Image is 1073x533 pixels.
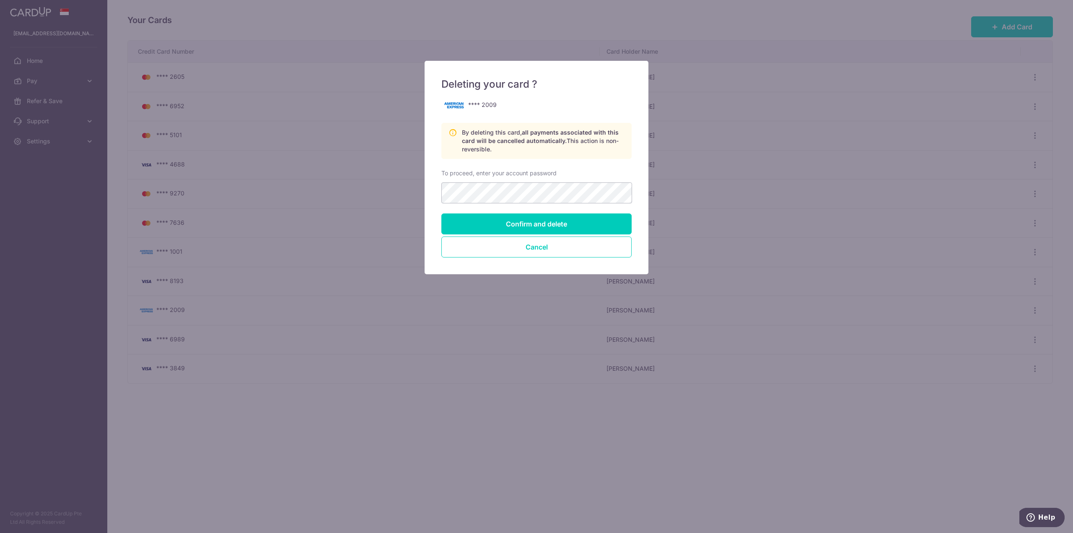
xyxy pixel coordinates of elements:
[19,6,36,13] span: Help
[462,128,625,153] p: By deleting this card, This action is non-reversible.
[441,213,632,234] input: Confirm and delete
[441,98,467,113] img: american-express-99da24742671d2b4317bf30ac60913936ba1764815fed03d0d6430f00f173f87.png
[1019,508,1065,529] iframe: Opens a widget where you can find more information
[441,237,632,257] button: Close
[441,169,557,177] label: To proceed, enter your account password
[462,129,619,144] span: all payments associated with this card will be cancelled automatically.
[441,78,632,91] h5: Deleting your card ?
